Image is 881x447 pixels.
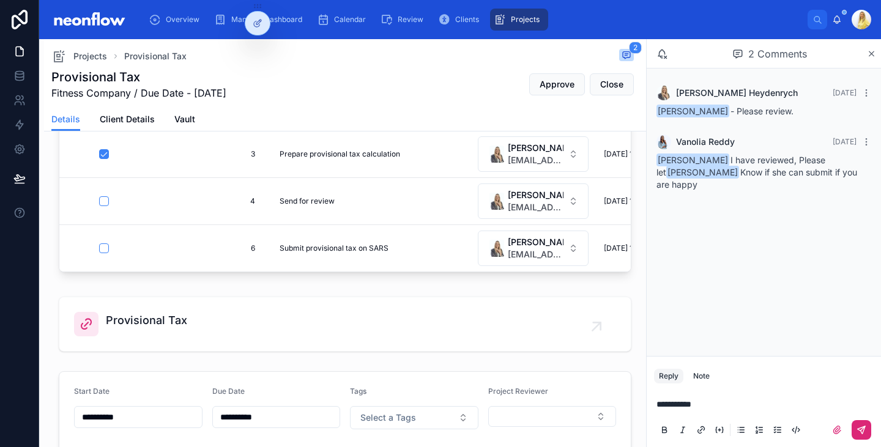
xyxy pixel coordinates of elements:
[73,50,107,62] span: Projects
[590,73,634,95] button: Close
[350,406,478,429] button: Select Button
[654,369,683,383] button: Reply
[833,88,857,97] span: [DATE]
[124,50,187,62] a: Provisional Tax
[145,9,208,31] a: Overview
[600,78,623,91] span: Close
[100,113,155,125] span: Client Details
[478,231,589,266] button: Select Button
[434,9,488,31] a: Clients
[748,46,807,61] span: 2 Comments
[334,15,366,24] span: Calendar
[188,243,255,253] span: 6
[166,15,199,24] span: Overview
[656,155,857,190] span: I have reviewed, Please let Know if she can submit if you are happy
[212,386,245,396] span: Due Date
[231,15,302,24] span: Manager Dashboard
[508,201,563,213] span: [EMAIL_ADDRESS][DOMAIN_NAME]
[833,137,857,146] span: [DATE]
[280,149,400,159] span: Prepare provisional tax calculation
[455,15,479,24] span: Clients
[313,9,374,31] a: Calendar
[51,113,80,125] span: Details
[619,49,634,64] button: 2
[478,183,589,219] button: Select Button
[174,108,195,133] a: Vault
[604,149,649,159] span: [DATE] 14:47
[676,87,798,99] span: [PERSON_NAME] Heydenrych
[188,149,255,159] span: 3
[188,196,255,206] span: 4
[280,196,335,206] span: Send for review
[688,369,715,383] button: Note
[676,136,735,148] span: Vanolia Reddy
[360,412,416,424] span: Select a Tags
[656,105,729,117] span: [PERSON_NAME]
[139,6,808,33] div: scrollable content
[508,248,563,260] span: [EMAIL_ADDRESS][DOMAIN_NAME]
[106,312,187,329] span: Provisional Tax
[490,9,548,31] a: Projects
[377,9,432,31] a: Review
[210,9,311,31] a: Manager Dashboard
[508,142,563,154] span: [PERSON_NAME]
[49,10,129,29] img: App logo
[74,386,110,396] span: Start Date
[398,15,423,24] span: Review
[280,243,388,253] span: Submit provisional tax on SARS
[656,153,729,166] span: [PERSON_NAME]
[508,189,563,201] span: [PERSON_NAME]
[693,371,710,381] div: Note
[656,106,794,116] span: - Please review.
[508,154,563,166] span: [EMAIL_ADDRESS][DOMAIN_NAME]
[174,113,195,125] span: Vault
[51,108,80,131] a: Details
[540,78,574,91] span: Approve
[59,297,631,351] a: Provisional Tax
[350,386,366,396] span: Tags
[511,15,540,24] span: Projects
[51,86,226,100] span: Fitness Company / Due Date - [DATE]
[529,73,585,95] button: Approve
[51,49,107,64] a: Projects
[629,42,642,54] span: 2
[604,243,647,253] span: [DATE] 13:22
[100,108,155,133] a: Client Details
[51,68,226,86] h1: Provisional Tax
[508,236,563,248] span: [PERSON_NAME]
[488,386,548,396] span: Project Reviewer
[604,196,647,206] span: [DATE] 13:22
[488,406,617,427] button: Select Button
[666,166,739,179] span: [PERSON_NAME]
[478,136,589,172] button: Select Button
